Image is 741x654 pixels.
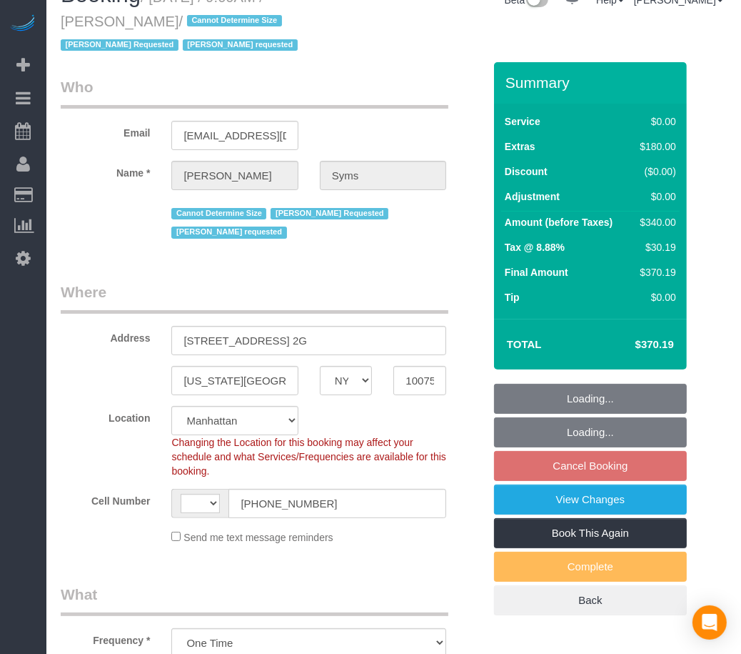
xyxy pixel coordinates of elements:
[171,208,266,219] span: Cannot Determine Size
[635,240,676,254] div: $30.19
[61,39,178,51] span: [PERSON_NAME] Requested
[9,14,37,34] img: Automaid Logo
[635,114,676,129] div: $0.00
[505,74,680,91] h3: Summary
[505,215,613,229] label: Amount (before Taxes)
[183,532,333,543] span: Send me text message reminders
[505,139,535,154] label: Extras
[171,227,286,238] span: [PERSON_NAME] requested
[505,265,568,279] label: Final Amount
[61,14,302,54] span: /
[171,437,445,477] span: Changing the Location for this booking may affect your schedule and what Services/Frequencies are...
[505,114,540,129] label: Service
[171,161,298,190] input: First Name
[593,339,674,351] h4: $370.19
[505,240,565,254] label: Tax @ 8.88%
[393,366,446,395] input: Zip Code
[61,76,448,109] legend: Who
[228,489,446,518] input: Cell Number
[50,406,161,425] label: Location
[271,208,388,219] span: [PERSON_NAME] Requested
[494,485,687,515] a: View Changes
[320,161,446,190] input: Last Name
[692,605,727,640] div: Open Intercom Messenger
[507,338,542,350] strong: Total
[50,326,161,345] label: Address
[635,139,676,154] div: $180.00
[494,585,687,615] a: Back
[183,39,298,51] span: [PERSON_NAME] requested
[505,290,520,304] label: Tip
[171,121,298,150] input: Email
[171,366,298,395] input: City
[50,628,161,648] label: Frequency *
[61,282,448,314] legend: Where
[635,164,676,179] div: ($0.00)
[50,161,161,180] label: Name *
[505,189,560,204] label: Adjustment
[494,518,687,548] a: Book This Again
[635,215,676,229] div: $340.00
[50,121,161,140] label: Email
[187,15,282,26] span: Cannot Determine Size
[635,265,676,279] div: $370.19
[505,164,548,179] label: Discount
[50,489,161,508] label: Cell Number
[61,584,448,616] legend: What
[635,189,676,204] div: $0.00
[635,290,676,304] div: $0.00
